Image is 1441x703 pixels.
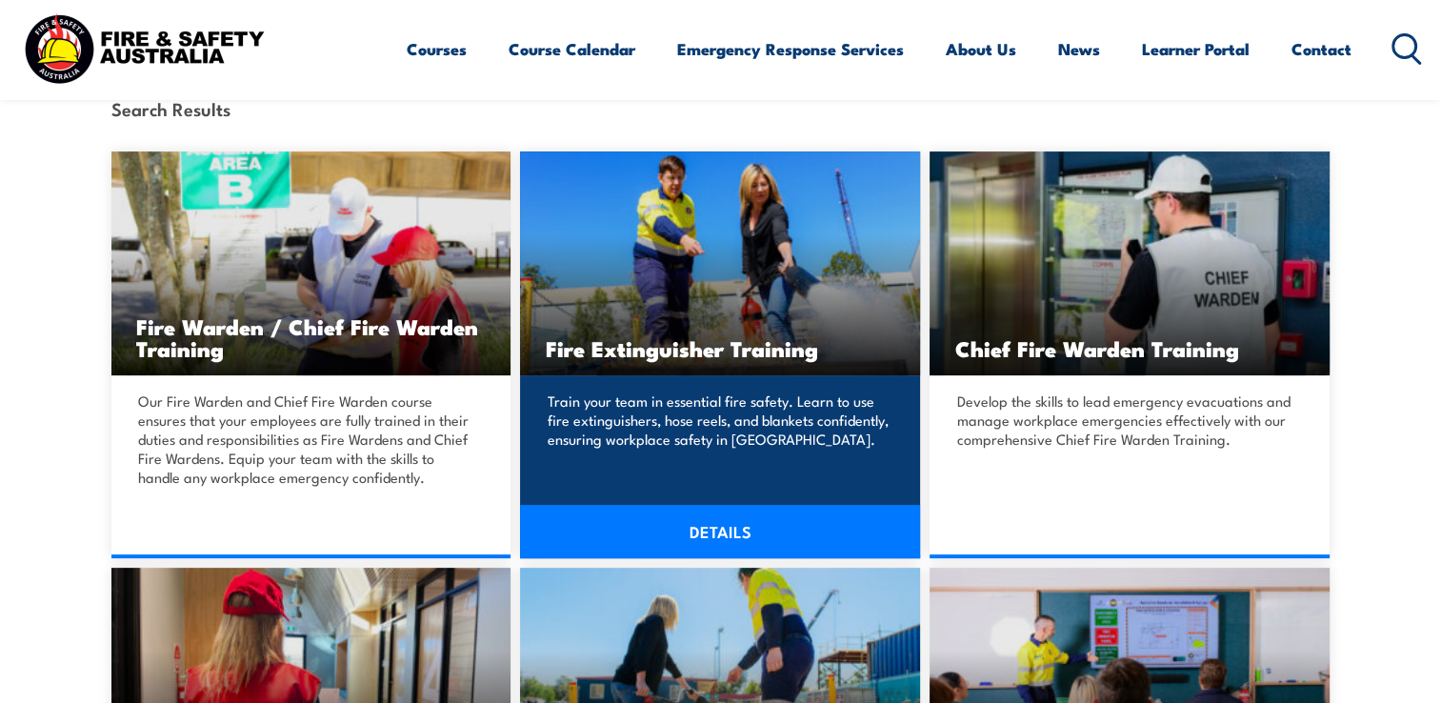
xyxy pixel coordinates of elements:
a: Course Calendar [509,24,635,74]
img: Fire Extinguisher Training [520,151,920,375]
img: Fire Warden and Chief Fire Warden Training [111,151,511,375]
a: Emergency Response Services [677,24,904,74]
a: DETAILS [520,505,920,558]
p: Train your team in essential fire safety. Learn to use fire extinguishers, hose reels, and blanke... [547,392,888,449]
a: About Us [946,24,1016,74]
h3: Fire Extinguisher Training [545,337,895,359]
h3: Chief Fire Warden Training [954,337,1305,359]
p: Our Fire Warden and Chief Fire Warden course ensures that your employees are fully trained in the... [138,392,479,487]
a: Courses [407,24,467,74]
p: Develop the skills to lead emergency evacuations and manage workplace emergencies effectively wit... [956,392,1297,449]
h3: Fire Warden / Chief Fire Warden Training [136,315,487,359]
a: Fire Warden / Chief Fire Warden Training [111,151,511,375]
a: Learner Portal [1142,24,1250,74]
img: Chief Fire Warden Training [930,151,1330,375]
a: News [1058,24,1100,74]
a: Contact [1291,24,1351,74]
strong: Search Results [111,95,230,121]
